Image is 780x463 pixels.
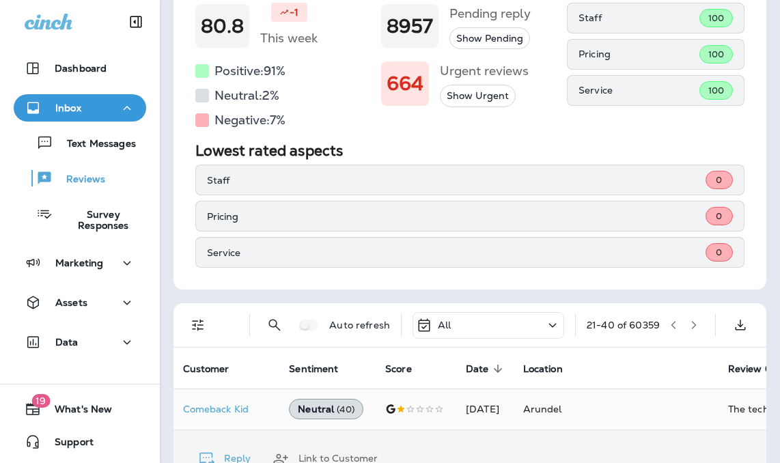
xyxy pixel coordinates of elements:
span: 100 [708,48,724,60]
button: Show Pending [449,27,530,50]
button: 19What's New [14,395,146,423]
span: Location [523,363,581,375]
span: Customer [183,363,247,375]
td: [DATE] [455,389,512,430]
span: 100 [708,12,724,24]
p: Data [55,337,79,348]
span: 0 [716,247,722,258]
button: Data [14,328,146,356]
button: Support [14,428,146,455]
h1: 664 [387,72,423,95]
button: Search Reviews [261,311,288,339]
h5: This week [260,27,318,49]
button: Export as CSV [727,311,754,339]
span: Arundel [523,403,562,415]
p: Inbox [55,102,81,113]
button: Marketing [14,249,146,277]
button: Survey Responses [14,199,146,237]
span: Sentiment [289,363,356,375]
p: Service [207,247,706,258]
h5: Pending reply [449,3,531,25]
p: Reviews [53,173,105,186]
div: 21 - 40 of 60359 [587,320,660,331]
button: Assets [14,289,146,316]
p: Auto refresh [329,320,390,331]
span: 19 [31,394,50,408]
div: Neutral [289,399,363,419]
h1: 8957 [387,15,434,38]
p: Dashboard [55,63,107,74]
button: Dashboard [14,55,146,82]
span: Date [466,363,507,375]
p: Comeback Kid [183,404,268,415]
span: 100 [708,85,724,96]
h5: Neutral: 2 % [214,85,279,107]
button: Collapse Sidebar [117,8,155,36]
span: Location [523,363,563,375]
button: Show Urgent [440,85,516,107]
button: Text Messages [14,128,146,157]
span: Sentiment [289,363,338,375]
p: -1 [290,5,298,19]
span: 0 [716,210,722,222]
p: Marketing [55,257,103,268]
p: Pricing [579,48,699,59]
span: Support [41,436,94,453]
h1: 80.8 [201,15,245,38]
button: Reviews [14,164,146,193]
span: 0 [716,174,722,186]
span: What's New [41,404,112,420]
p: Staff [207,175,706,186]
h2: Lowest rated aspects [195,142,744,159]
p: Staff [579,12,699,23]
button: Filters [184,311,212,339]
h5: Negative: 7 % [214,109,285,131]
span: Customer [183,363,229,375]
p: All [438,320,451,331]
p: Service [579,85,699,96]
div: Click to view Customer Drawer [183,404,268,415]
button: Inbox [14,94,146,122]
p: Text Messages [53,138,136,151]
h5: Positive: 91 % [214,60,285,82]
p: Survey Responses [53,209,141,231]
span: Score [385,363,412,375]
span: Date [466,363,489,375]
p: Assets [55,297,87,308]
p: Pricing [207,211,706,222]
span: Score [385,363,430,375]
span: ( 40 ) [337,404,354,415]
h5: Urgent reviews [440,60,529,82]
